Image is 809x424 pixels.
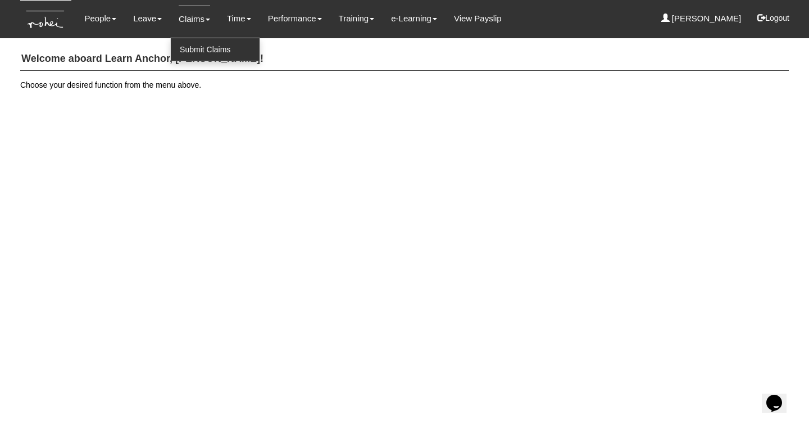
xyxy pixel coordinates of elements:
img: KTs7HI1dOZG7tu7pUkOpGGQAiEQAiEQAj0IhBB1wtXDg6BEAiBEAiBEAiB4RGIoBtemSRFIRACIRACIRACIdCLQARdL1w5OAR... [20,1,71,38]
button: Logout [749,4,797,31]
h4: Welcome aboard Learn Anchor, [PERSON_NAME]! [20,48,789,71]
a: e-Learning [391,6,437,31]
a: People [84,6,116,31]
a: Leave [133,6,162,31]
a: Training [339,6,375,31]
a: Claims [179,6,210,32]
a: View Payslip [454,6,502,31]
a: Submit Claims [171,38,260,61]
a: Performance [268,6,322,31]
p: Choose your desired function from the menu above. [20,79,789,91]
iframe: chat widget [762,379,798,413]
a: Time [227,6,251,31]
a: [PERSON_NAME] [661,6,742,31]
